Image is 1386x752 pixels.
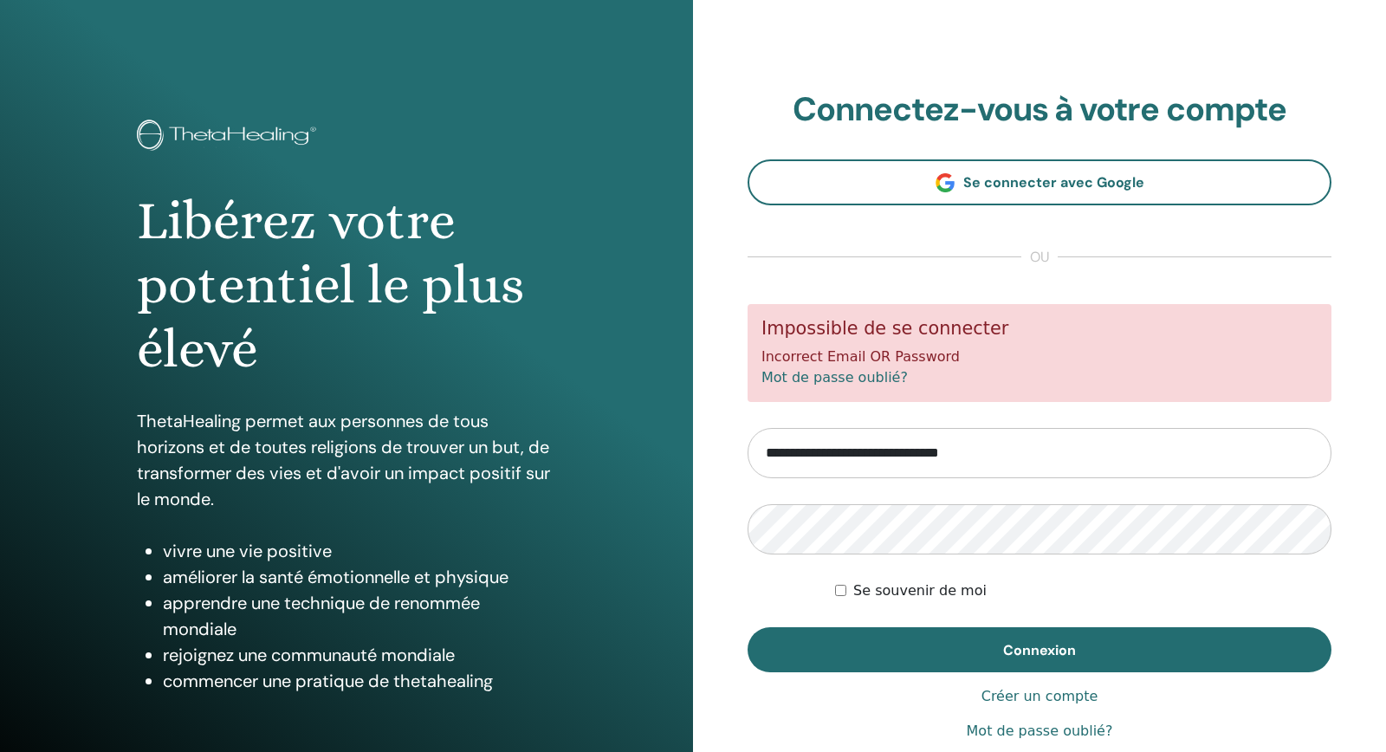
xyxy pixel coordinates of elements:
[163,668,555,694] li: commencer une pratique de thetahealing
[1021,247,1058,268] span: ou
[748,304,1331,402] div: Incorrect Email OR Password
[137,189,555,382] h1: Libérez votre potentiel le plus élevé
[963,173,1144,191] span: Se connecter avec Google
[748,627,1331,672] button: Connexion
[163,642,555,668] li: rejoignez une communauté mondiale
[981,686,1098,707] a: Créer un compte
[835,580,1331,601] div: Keep me authenticated indefinitely or until I manually logout
[163,564,555,590] li: améliorer la santé émotionnelle et physique
[761,318,1318,340] h5: Impossible de se connecter
[967,721,1113,742] a: Mot de passe oublié?
[748,90,1331,130] h2: Connectez-vous à votre compte
[853,580,987,601] label: Se souvenir de moi
[137,408,555,512] p: ThetaHealing permet aux personnes de tous horizons et de toutes religions de trouver un but, de t...
[748,159,1331,205] a: Se connecter avec Google
[163,590,555,642] li: apprendre une technique de renommée mondiale
[761,369,908,386] a: Mot de passe oublié?
[1003,641,1076,659] span: Connexion
[163,538,555,564] li: vivre une vie positive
